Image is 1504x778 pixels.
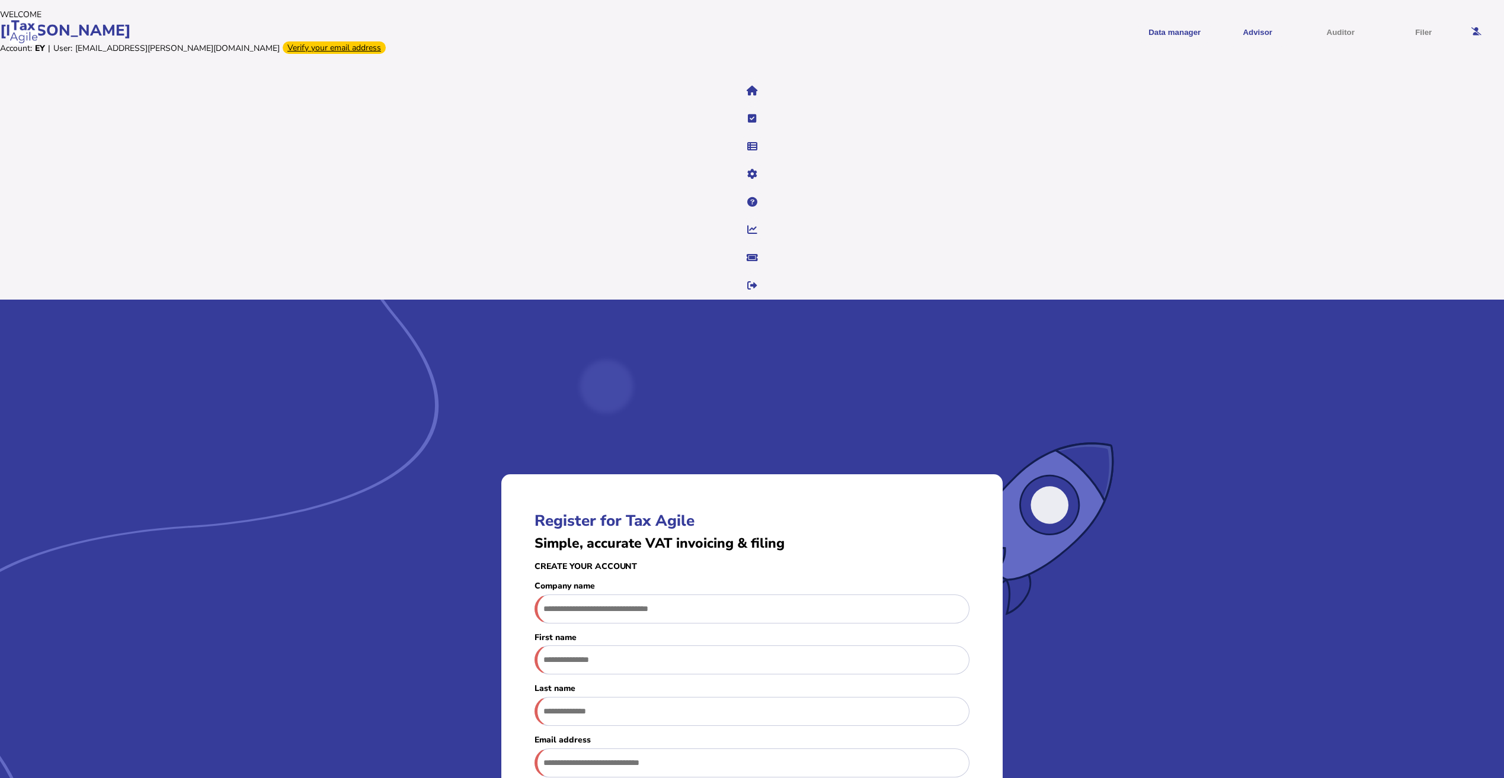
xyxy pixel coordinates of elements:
[535,534,969,552] h2: Simple, accurate VAT invoicing & filing
[747,146,757,147] i: Data manager
[535,734,969,745] label: Email address
[740,189,764,214] button: Help pages
[48,43,50,54] div: |
[1220,18,1295,47] button: Shows a dropdown of VAT Advisor options
[75,43,280,54] div: [EMAIL_ADDRESS][PERSON_NAME][DOMAIN_NAME]
[1471,28,1481,36] i: Email needs to be verified
[740,78,764,103] button: Home
[734,18,1461,47] menu: navigate products
[740,217,764,242] button: Insights
[740,106,764,131] button: Tasks
[1303,18,1378,47] button: Auditor
[535,580,969,591] label: Company name
[535,510,969,531] h1: Register for Tax Agile
[53,43,72,54] div: User:
[1137,18,1212,47] button: Shows a dropdown of Data manager options
[535,683,969,694] label: Last name
[535,632,969,643] label: First name
[740,162,764,187] button: Manage settings
[740,273,764,298] button: Sign out
[740,245,764,270] button: Raise a support ticket
[35,43,45,54] div: EY
[740,134,764,159] button: Data manager
[283,41,386,54] div: Verify your email address
[535,561,969,572] h3: Create your account
[1386,18,1461,47] button: Filer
